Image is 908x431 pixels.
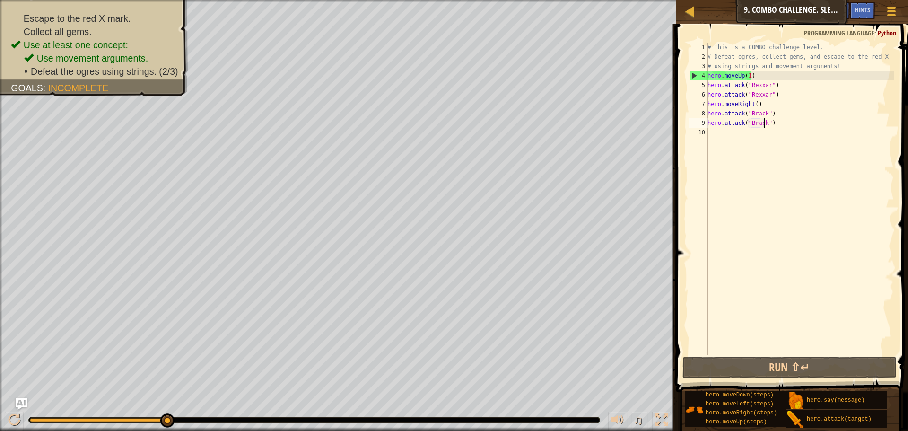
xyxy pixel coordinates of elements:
[874,28,878,37] span: :
[855,5,870,14] span: Hints
[824,2,850,19] button: Ask AI
[652,412,671,431] button: Toggle fullscreen
[689,128,708,137] div: 10
[37,53,148,63] span: Use movement arguments.
[689,118,708,128] div: 9
[804,28,874,37] span: Programming language
[829,5,845,14] span: Ask AI
[689,80,708,90] div: 5
[24,52,178,65] li: Use movement arguments.
[689,62,708,71] div: 3
[786,392,804,410] img: portrait.png
[689,43,708,52] div: 1
[24,40,128,50] span: Use at least one concept:
[608,412,627,431] button: Adjust volume
[786,411,804,429] img: portrait.png
[706,419,767,425] span: hero.moveUp(steps)
[43,83,48,93] span: :
[878,28,896,37] span: Python
[880,2,903,24] button: Show game menu
[689,52,708,62] div: 2
[689,90,708,99] div: 6
[48,83,108,93] span: Incomplete
[5,412,24,431] button: Ctrl + P: Play
[807,397,864,404] span: hero.say(message)
[706,401,774,407] span: hero.moveLeft(steps)
[632,412,648,431] button: ♫
[24,65,178,78] li: Defeat the ogres using strings.
[634,413,643,427] span: ♫
[689,99,708,109] div: 7
[685,401,703,419] img: portrait.png
[24,13,131,24] span: Escape to the red X mark.
[11,12,178,25] li: Escape to the red X mark.
[24,66,27,77] i: •
[682,357,897,378] button: Run ⇧↵
[689,109,708,118] div: 8
[31,66,178,77] span: Defeat the ogres using strings. (2/3)
[11,38,178,52] li: Use at least one concept:
[11,25,178,38] li: Collect all gems.
[706,410,777,416] span: hero.moveRight(steps)
[690,71,708,80] div: 4
[16,398,27,410] button: Ask AI
[11,83,43,93] span: Goals
[706,392,774,398] span: hero.moveDown(steps)
[807,416,872,422] span: hero.attack(target)
[24,26,92,37] span: Collect all gems.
